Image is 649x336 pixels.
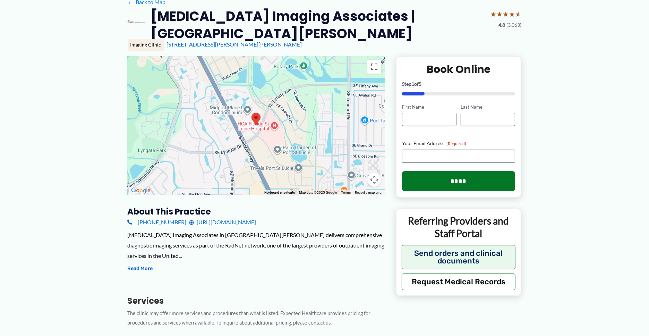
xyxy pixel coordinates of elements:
[499,20,505,30] span: 4.8
[128,230,385,261] div: [MEDICAL_DATA] Imaging Associates in [GEOGRAPHIC_DATA][PERSON_NAME] delivers comprehensive diagno...
[128,309,385,328] p: The clinic may offer more services and procedures than what is listed. Expected Healthcare provid...
[419,81,421,87] span: 5
[341,191,351,194] a: Terms (opens in new tab)
[355,191,383,194] a: Report a map error
[189,217,256,227] a: [URL][DOMAIN_NAME]
[490,8,497,20] span: ★
[446,141,466,146] span: (Required)
[367,173,381,187] button: Map camera controls
[402,245,516,269] button: Send orders and clinical documents
[128,39,164,51] div: Imaging Clinic
[402,62,515,76] h2: Book Online
[167,41,302,48] a: [STREET_ADDRESS][PERSON_NAME][PERSON_NAME]
[411,81,414,87] span: 1
[299,191,337,194] span: Map data ©2025 Google
[129,186,152,195] a: Open this area in Google Maps (opens a new window)
[509,8,515,20] span: ★
[151,8,485,42] h2: [MEDICAL_DATA] Imaging Associates | [GEOGRAPHIC_DATA][PERSON_NAME]
[402,104,456,110] label: First Name
[461,104,515,110] label: Last Name
[367,60,381,74] button: Toggle fullscreen view
[129,186,152,195] img: Google
[402,140,515,147] label: Your Email Address
[128,217,187,227] a: [PHONE_NUMBER]
[497,8,503,20] span: ★
[128,295,385,306] h3: Services
[402,215,516,240] p: Referring Providers and Staff Portal
[507,20,522,30] span: (3,063)
[128,264,153,273] button: Read More
[402,82,515,86] p: Step of
[128,206,385,217] h3: About this practice
[503,8,509,20] span: ★
[515,8,522,20] span: ★
[402,274,516,290] button: Request Medical Records
[264,190,295,195] button: Keyboard shortcuts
